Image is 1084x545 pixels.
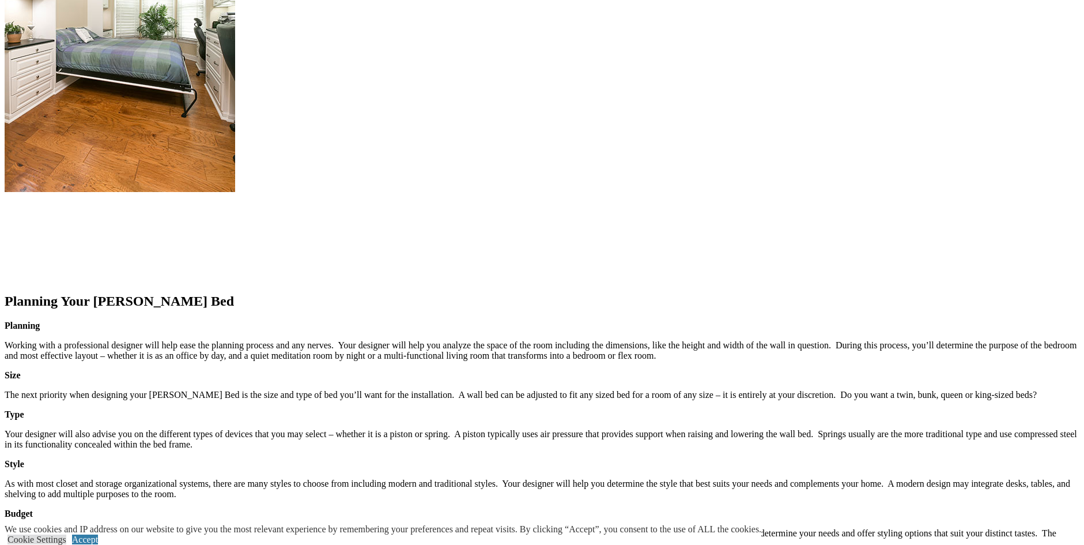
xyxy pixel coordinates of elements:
p: Your designer will also advise you on the different types of devices that you may select – whethe... [5,429,1079,450]
p: As with most closet and storage organizational systems, there are many styles to choose from incl... [5,479,1079,499]
h2: Planning Your [PERSON_NAME] Bed [5,294,1079,309]
div: We use cookies and IP address on our website to give you the most relevant experience by remember... [5,524,761,535]
strong: Size [5,370,21,380]
strong: Planning [5,321,40,330]
strong: Style [5,459,24,469]
p: Working with a professional designer will help ease the planning process and any nerves. Your des... [5,340,1079,361]
a: Cookie Settings [7,535,66,544]
strong: Budget [5,509,33,518]
p: The next priority when designing your [PERSON_NAME] Bed is the size and type of bed you’ll want f... [5,390,1079,400]
a: Accept [72,535,98,544]
strong: Type [5,409,24,419]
